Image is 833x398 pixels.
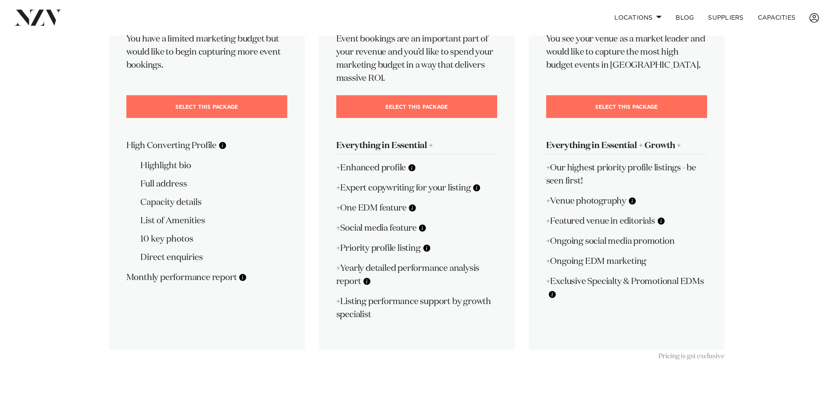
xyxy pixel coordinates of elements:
p: +Featured venue in editorials [546,215,707,228]
p: +Enhanced profile [336,161,497,174]
p: You see your venue as a market leader and would like to capture the most high budget events in [G... [546,32,707,72]
p: +Ongoing social media promotion [546,235,707,248]
a: SUPPLIERS [701,8,750,27]
p: +Ongoing EDM marketing [546,255,707,268]
a: Locations [607,8,669,27]
p: +Our highest priority profile listings - be seen first! [546,161,707,187]
p: +Social media feature [336,221,497,235]
p: +Yearly detailed performance analysis report [336,262,497,288]
li: Highlight bio [140,159,287,172]
a: Select This Package [126,95,287,118]
p: +Priority profile listing [336,242,497,255]
p: You have a limited marketing budget but would like to begin capturing more event bookings. [126,32,287,72]
p: +Exclusive Specialty & Promotional EDMs [546,275,707,301]
p: +Expert copywriting for your listing [336,181,497,194]
li: Capacity details [140,196,287,209]
li: Full address [140,177,287,190]
li: 10 key photos [140,232,287,246]
li: List of Amenities [140,214,287,227]
p: Event bookings are an important part of your revenue and you’d like to spend your marketing budge... [336,32,497,85]
a: Select This Package [546,95,707,118]
strong: Everything in Essential + Growth + [546,141,681,150]
li: Direct enquiries [140,251,287,264]
small: Pricing is gst exclusive [659,353,725,360]
img: nzv-logo.png [14,10,62,25]
strong: Everything in Essential + [336,141,433,150]
p: +Listing performance support by growth specialist [336,295,497,321]
p: +One EDM feature [336,201,497,215]
a: BLOG [669,8,701,27]
p: +Venue photography [546,194,707,208]
a: Select This Package [336,95,497,118]
p: High Converting Profile [126,139,287,152]
p: Monthly performance report [126,271,287,284]
a: Capacities [751,8,803,27]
